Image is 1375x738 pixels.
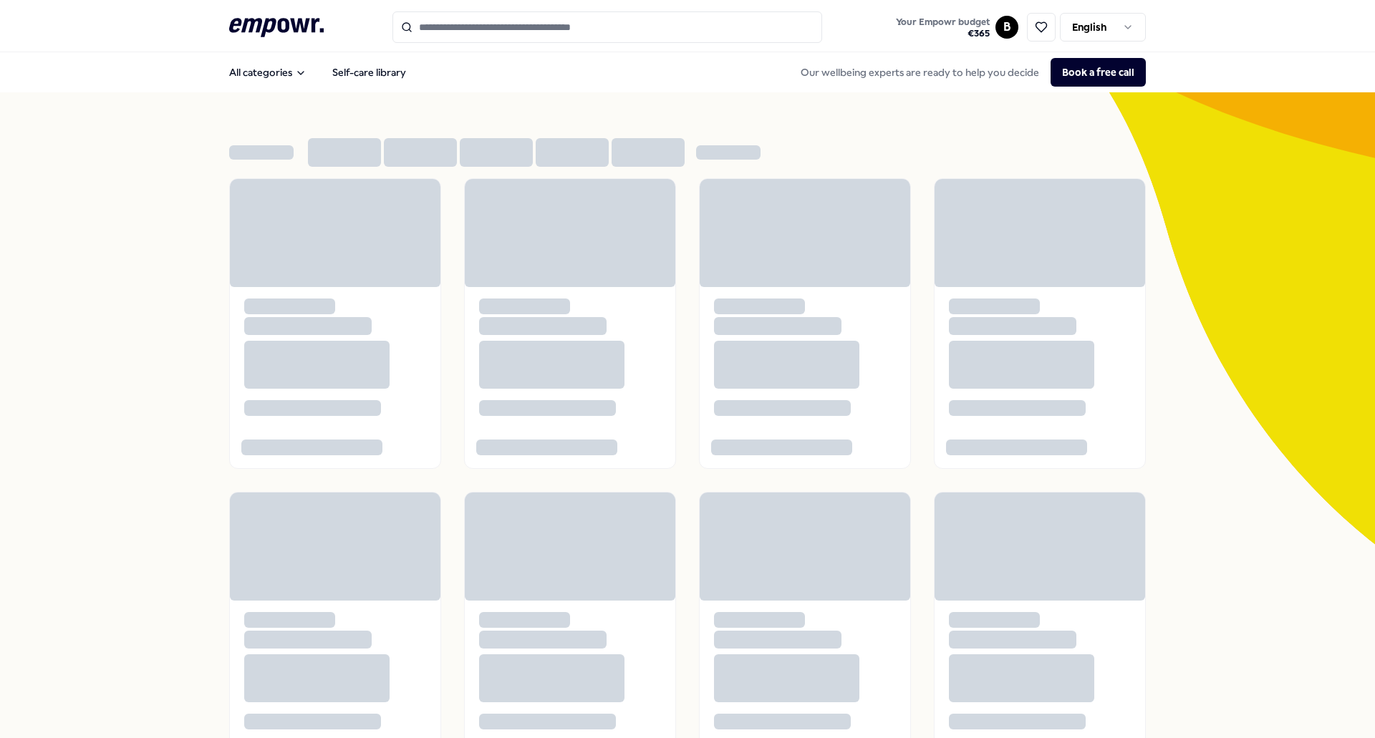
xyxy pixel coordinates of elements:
[321,58,418,87] a: Self-care library
[995,16,1018,39] button: B
[1051,58,1146,87] button: Book a free call
[896,16,990,28] span: Your Empowr budget
[893,14,993,42] button: Your Empowr budget€365
[789,58,1146,87] div: Our wellbeing experts are ready to help you decide
[218,58,318,87] button: All categories
[896,28,990,39] span: € 365
[392,11,822,43] input: Search for products, categories or subcategories
[890,12,995,42] a: Your Empowr budget€365
[218,58,418,87] nav: Main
